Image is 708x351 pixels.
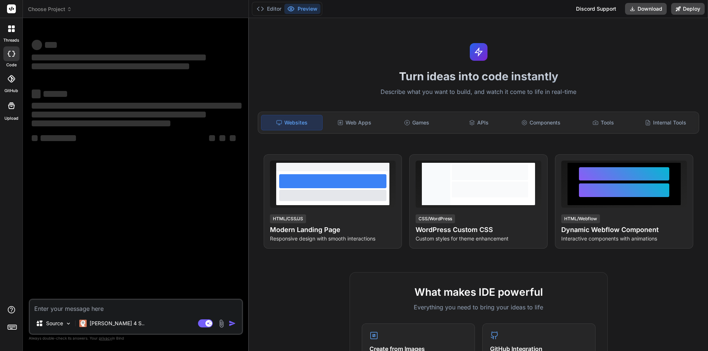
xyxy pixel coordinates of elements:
[209,135,215,141] span: ‌
[625,3,667,15] button: Download
[362,303,596,312] p: Everything you need to bring your ideas to life
[362,284,596,300] h2: What makes IDE powerful
[79,320,87,327] img: Claude 4 Sonnet
[229,320,236,327] img: icon
[46,320,63,327] p: Source
[217,319,226,328] img: attachment
[416,225,541,235] h4: WordPress Custom CSS
[270,214,306,223] div: HTML/CSS/JS
[32,135,38,141] span: ‌
[90,320,145,327] p: [PERSON_NAME] 4 S..
[284,4,320,14] button: Preview
[32,40,42,50] span: ‌
[3,37,19,43] label: threads
[254,4,284,14] button: Editor
[386,115,447,130] div: Games
[561,214,600,223] div: HTML/Webflow
[219,135,225,141] span: ‌
[573,115,634,130] div: Tools
[448,115,509,130] div: APIs
[511,115,572,130] div: Components
[572,3,621,15] div: Discord Support
[671,3,705,15] button: Deploy
[561,225,687,235] h4: Dynamic Webflow Component
[6,62,17,68] label: code
[45,42,57,48] span: ‌
[28,6,72,13] span: Choose Project
[416,214,455,223] div: CSS/WordPress
[32,55,206,60] span: ‌
[32,103,242,109] span: ‌
[99,336,112,340] span: privacy
[32,120,170,126] span: ‌
[32,89,41,98] span: ‌
[65,320,72,327] img: Pick Models
[32,112,206,117] span: ‌
[4,88,18,94] label: GitHub
[253,70,704,83] h1: Turn ideas into code instantly
[270,235,396,242] p: Responsive design with smooth interactions
[4,115,18,122] label: Upload
[561,235,687,242] p: Interactive components with animations
[32,63,189,69] span: ‌
[253,87,704,97] p: Describe what you want to build, and watch it come to life in real-time
[29,335,243,342] p: Always double-check its answers. Your in Bind
[270,225,396,235] h4: Modern Landing Page
[416,235,541,242] p: Custom styles for theme enhancement
[324,115,385,130] div: Web Apps
[261,115,323,130] div: Websites
[635,115,696,130] div: Internal Tools
[44,91,67,97] span: ‌
[41,135,76,141] span: ‌
[230,135,236,141] span: ‌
